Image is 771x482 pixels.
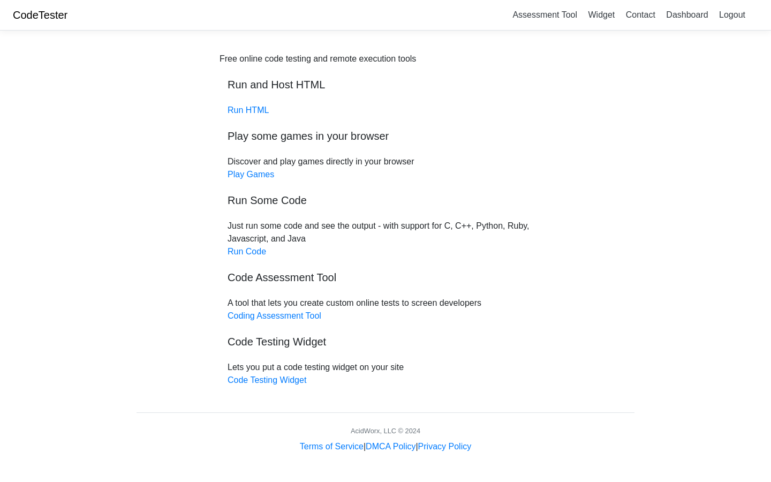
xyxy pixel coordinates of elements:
[228,194,543,207] h5: Run Some Code
[366,442,415,451] a: DMCA Policy
[228,106,269,115] a: Run HTML
[228,271,543,284] h5: Code Assessment Tool
[228,130,543,142] h5: Play some games in your browser
[622,6,660,24] a: Contact
[228,335,543,348] h5: Code Testing Widget
[228,78,543,91] h5: Run and Host HTML
[508,6,581,24] a: Assessment Tool
[228,375,306,385] a: Code Testing Widget
[13,9,67,21] a: CodeTester
[228,247,266,256] a: Run Code
[418,442,472,451] a: Privacy Policy
[228,311,321,320] a: Coding Assessment Tool
[584,6,619,24] a: Widget
[220,52,551,387] div: Discover and play games directly in your browser Just run some code and see the output - with sup...
[300,442,364,451] a: Terms of Service
[300,440,471,453] div: | |
[351,426,420,436] div: AcidWorx, LLC © 2024
[228,170,274,179] a: Play Games
[715,6,750,24] a: Logout
[662,6,712,24] a: Dashboard
[220,52,416,65] div: Free online code testing and remote execution tools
